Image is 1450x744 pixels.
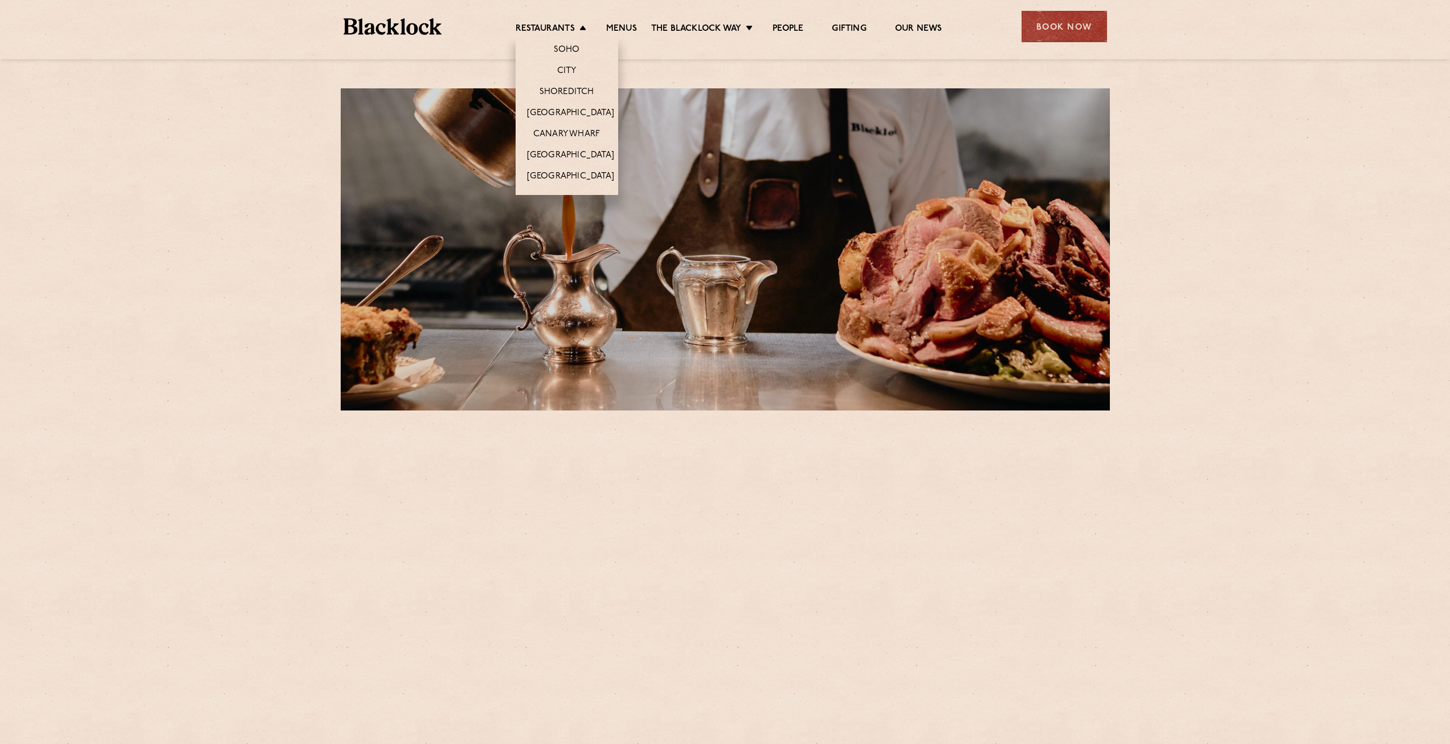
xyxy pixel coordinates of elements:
a: [GEOGRAPHIC_DATA] [527,171,614,184]
a: Shoreditch [540,87,594,99]
a: Restaurants [516,23,575,36]
a: [GEOGRAPHIC_DATA] [527,108,614,120]
a: Canary Wharf [533,129,600,141]
a: Our News [895,23,942,36]
a: Gifting [832,23,866,36]
a: Menus [606,23,637,36]
a: [GEOGRAPHIC_DATA] [527,150,614,162]
a: The Blacklock Way [651,23,741,36]
div: Book Now [1022,11,1107,42]
img: BL_Textured_Logo-footer-cropped.svg [344,18,442,35]
a: Soho [554,44,580,57]
a: People [773,23,803,36]
a: City [557,66,577,78]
